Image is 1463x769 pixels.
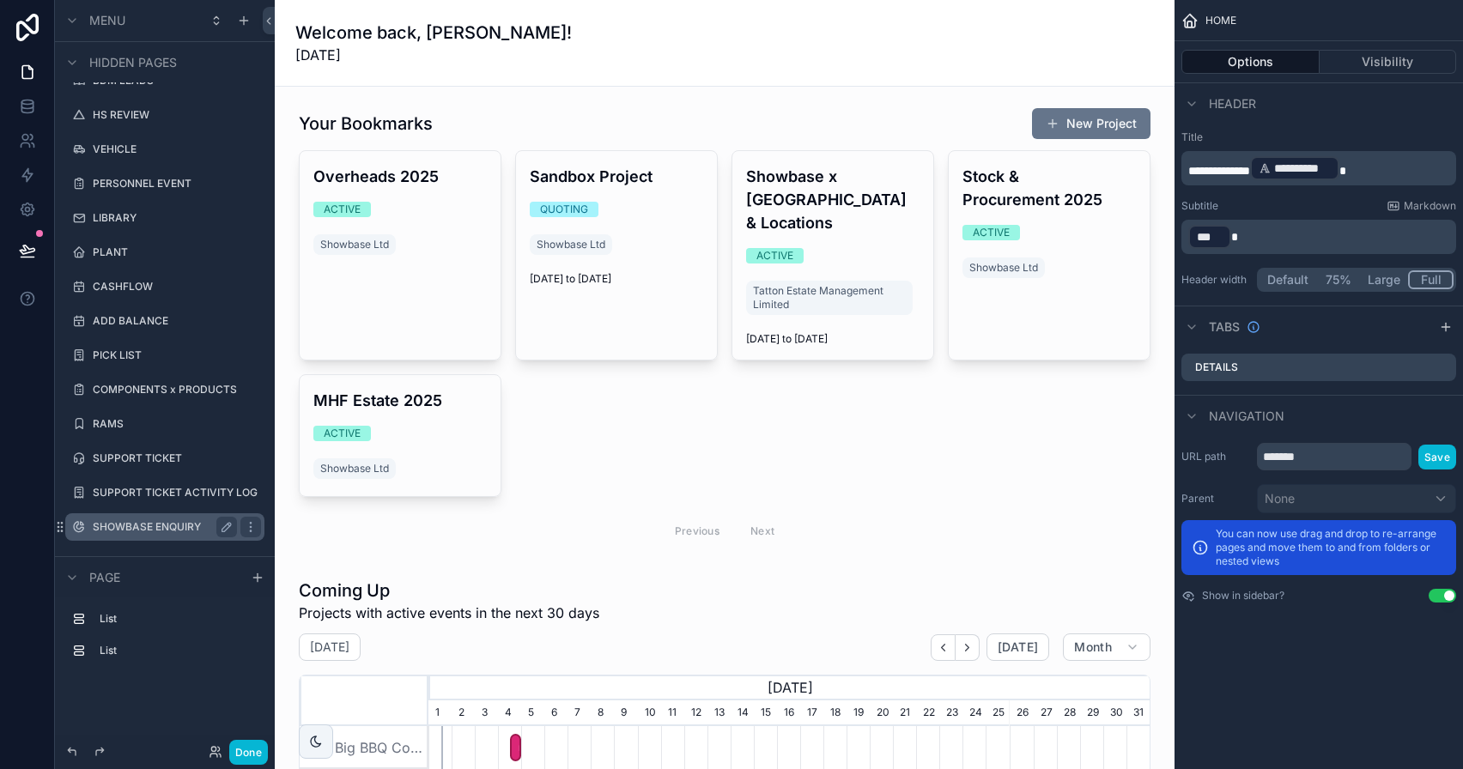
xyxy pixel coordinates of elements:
label: LIBRARY [93,211,261,225]
label: List [100,644,258,657]
label: RAMS [93,417,261,431]
label: Subtitle [1181,199,1218,213]
label: VEHICLE [93,142,261,156]
label: SHOWBASE ENQUIRY [93,520,230,534]
label: PICK LIST [93,348,261,362]
span: Header [1209,95,1256,112]
label: CASHFLOW [93,280,261,294]
span: rec25972f2mg6jn4as [512,734,525,762]
span: [DATE] [295,45,572,65]
span: Page [89,569,120,586]
label: Parent [1181,492,1250,506]
button: Visibility [1320,50,1457,74]
button: 75% [1316,270,1360,289]
button: None [1257,484,1456,513]
button: Large [1360,270,1408,289]
a: Markdown [1387,199,1456,213]
label: Details [1195,360,1238,374]
div: scrollable content [1181,220,1456,254]
label: SUPPORT TICKET [93,451,261,465]
label: PERSONNEL EVENT [93,177,261,191]
label: Title [1181,130,1456,144]
label: SUPPORT TICKET ACTIVITY LOG [93,486,261,500]
label: PLANT [93,245,261,259]
label: Show in sidebar? [1202,589,1284,602]
div: rec25972f2mg6jn4as [510,734,522,762]
span: Markdown [1404,199,1456,213]
span: Menu [89,12,125,29]
span: HOME [1205,14,1236,27]
p: You can now use drag and drop to re-arrange pages and move them to and from folders or nested views [1216,527,1446,568]
label: URL path [1181,450,1250,463]
button: Default [1260,270,1316,289]
button: Save [1418,445,1456,469]
label: List [100,612,258,626]
div: The Big BBQ Community Cookout @ MHF [300,726,428,769]
label: ADD BALANCE [93,314,261,328]
button: Done [229,740,268,765]
div: scrollable content [55,597,275,681]
button: Options [1181,50,1320,74]
span: Tabs [1209,318,1240,336]
span: Navigation [1209,408,1284,425]
button: Full [1408,270,1454,289]
span: None [1265,490,1295,507]
label: Header width [1181,273,1250,287]
label: HS REVIEW [93,108,261,122]
label: COMPONENTS x PRODUCTS [93,383,261,397]
h1: Welcome back, [PERSON_NAME]! [295,21,572,45]
div: scrollable content [1181,151,1456,185]
span: Hidden pages [89,54,177,71]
